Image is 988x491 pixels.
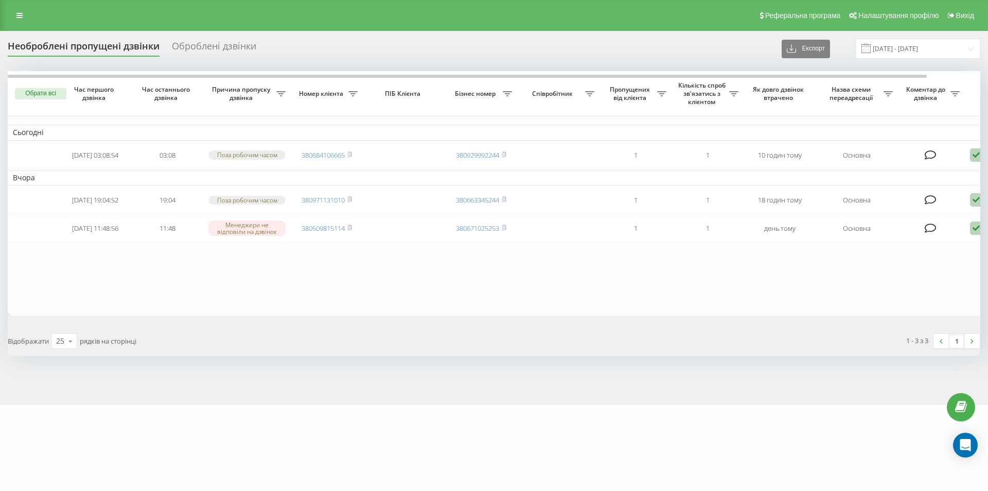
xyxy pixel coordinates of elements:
[752,86,807,101] span: Як довго дзвінок втрачено
[450,90,503,98] span: Бізнес номер
[456,224,499,233] a: 380671025253
[744,188,816,213] td: 18 годин тому
[906,335,928,346] div: 1 - 3 з 3
[677,81,729,106] span: Кількість спроб зв'язатись з клієнтом
[599,188,672,213] td: 1
[672,188,744,213] td: 1
[953,433,978,458] div: Open Intercom Messenger
[956,11,974,20] span: Вихід
[172,41,256,57] div: Оброблені дзвінки
[821,86,884,101] span: Назва схеми переадресації
[903,86,950,101] span: Коментар до дзвінка
[782,40,830,58] button: Експорт
[599,143,672,168] td: 1
[456,150,499,160] a: 380929992244
[372,90,436,98] span: ПІБ Клієнта
[139,86,195,101] span: Час останнього дзвінка
[296,90,348,98] span: Номер клієнта
[672,143,744,168] td: 1
[208,221,286,236] div: Менеджери не відповіли на дзвінок
[765,11,841,20] span: Реферальна програма
[59,143,131,168] td: [DATE] 03:08:54
[208,150,286,159] div: Поза робочим часом
[59,188,131,213] td: [DATE] 19:04:52
[949,334,964,348] a: 1
[131,215,203,242] td: 11:48
[605,86,657,101] span: Пропущених від клієнта
[208,196,286,205] div: Поза робочим часом
[15,88,66,99] button: Обрати всі
[816,215,898,242] td: Основна
[672,215,744,242] td: 1
[80,336,136,346] span: рядків на сторінці
[302,150,345,160] a: 380684106665
[131,188,203,213] td: 19:04
[816,143,898,168] td: Основна
[131,143,203,168] td: 03:08
[59,215,131,242] td: [DATE] 11:48:56
[302,224,345,233] a: 380509815114
[67,86,123,101] span: Час першого дзвінка
[208,86,276,101] span: Причина пропуску дзвінка
[744,143,816,168] td: 10 годин тому
[56,336,64,346] div: 25
[8,336,49,346] span: Відображати
[302,195,345,205] a: 380971131010
[522,90,585,98] span: Співробітник
[816,188,898,213] td: Основна
[8,41,160,57] div: Необроблені пропущені дзвінки
[456,195,499,205] a: 380663345244
[858,11,939,20] span: Налаштування профілю
[599,215,672,242] td: 1
[744,215,816,242] td: день тому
